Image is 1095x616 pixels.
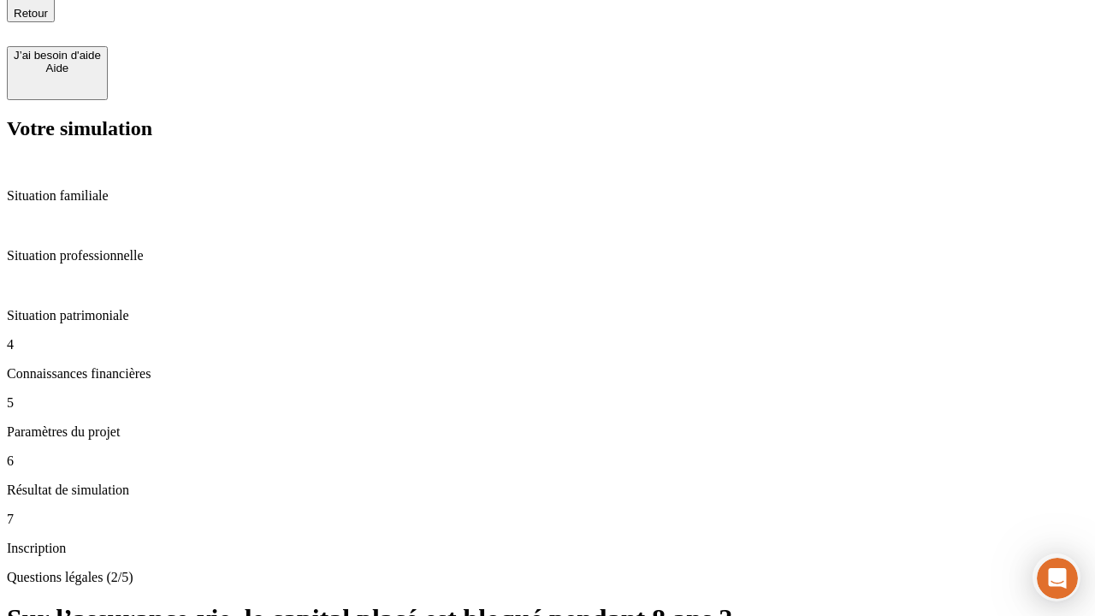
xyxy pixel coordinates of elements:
p: 4 [7,337,1088,352]
p: Inscription [7,541,1088,556]
h2: Votre simulation [7,117,1088,140]
p: Connaissances financières [7,366,1088,382]
p: Situation familiale [7,188,1088,204]
p: 6 [7,453,1088,469]
iframe: Intercom live chat discovery launcher [1033,554,1080,601]
p: 5 [7,395,1088,411]
p: Questions légales (2/5) [7,570,1088,585]
p: Situation professionnelle [7,248,1088,264]
p: 7 [7,512,1088,527]
span: Retour [14,7,48,20]
iframe: Intercom live chat [1037,558,1078,599]
p: Résultat de simulation [7,483,1088,498]
div: Aide [14,62,101,74]
p: Paramètres du projet [7,424,1088,440]
p: Situation patrimoniale [7,308,1088,323]
div: J’ai besoin d'aide [14,49,101,62]
button: J’ai besoin d'aideAide [7,46,108,100]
